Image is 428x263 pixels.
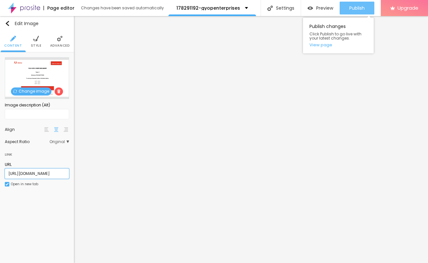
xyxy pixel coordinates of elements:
div: Link [5,151,12,158]
div: Align [5,128,43,131]
span: Preview [316,5,333,11]
img: Icone [13,89,17,93]
img: view-1.svg [308,5,313,11]
span: Upgrade [397,5,418,11]
span: Original [49,140,69,144]
span: Style [31,44,41,47]
a: View page [309,43,367,47]
img: Icone [57,89,61,93]
p: 178291192-gyopenterprises [176,6,240,10]
div: Link [5,147,69,159]
span: Advanced [50,44,70,47]
img: paragraph-right-align.svg [64,127,68,132]
img: Icone [267,5,273,11]
div: Publish changes [303,18,374,53]
div: Open in new tab [11,183,38,186]
img: Icone [5,21,10,26]
div: Page editor [43,6,75,10]
div: Image description (Alt) [5,102,69,108]
img: paragraph-center-align.svg [54,127,58,132]
span: Click Publish to go live with your latest changes. [309,32,367,40]
div: URL [5,162,69,168]
img: paragraph-left-align.svg [44,127,49,132]
div: Edit Image [5,21,39,26]
img: Icone [5,183,9,186]
button: Publish [340,2,374,14]
img: Icone [33,36,39,41]
span: Change image [11,87,51,95]
span: Publish [349,5,365,11]
button: Preview [301,2,340,14]
span: Content [4,44,22,47]
div: Changes have been saved automatically [81,6,164,10]
iframe: Editor [74,16,428,263]
img: Icone [57,36,63,41]
div: Aspect Ratio [5,140,49,144]
img: Icone [10,36,16,41]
